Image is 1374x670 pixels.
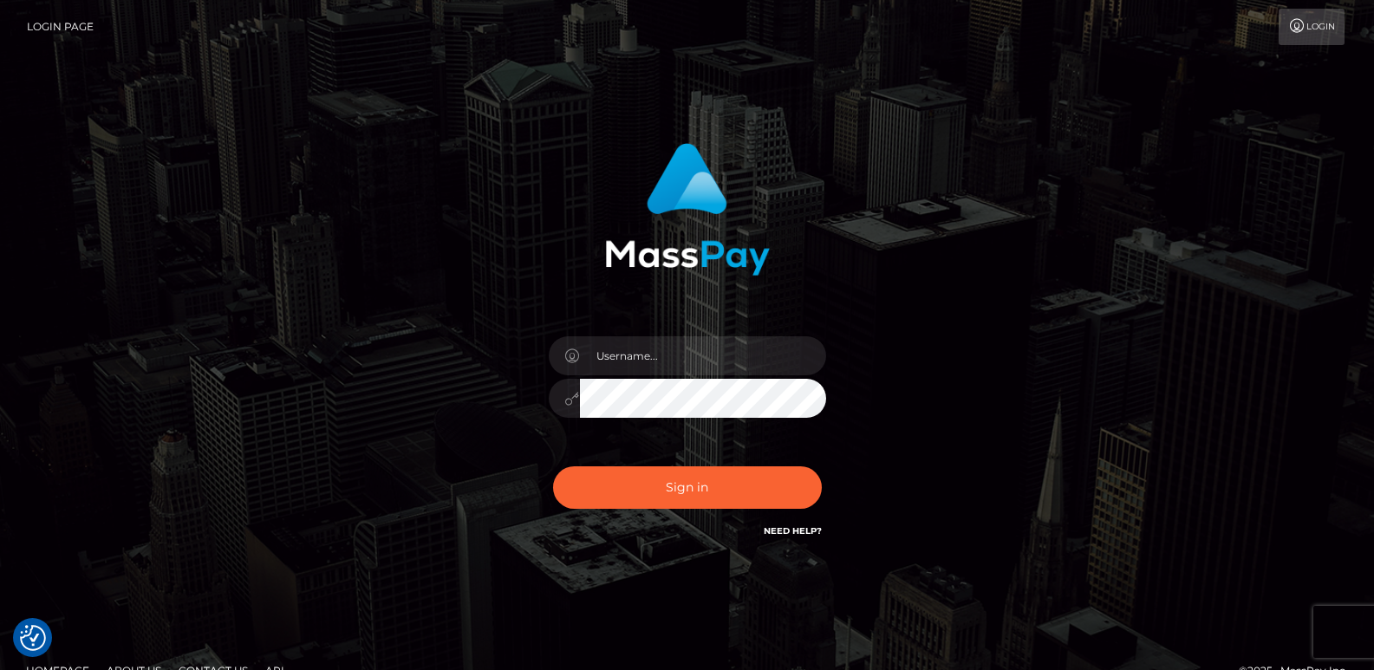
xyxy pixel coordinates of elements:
button: Sign in [553,466,822,509]
img: Revisit consent button [20,625,46,651]
a: Need Help? [764,525,822,537]
img: MassPay Login [605,143,770,276]
button: Consent Preferences [20,625,46,651]
a: Login [1279,9,1345,45]
input: Username... [580,336,826,375]
a: Login Page [27,9,94,45]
